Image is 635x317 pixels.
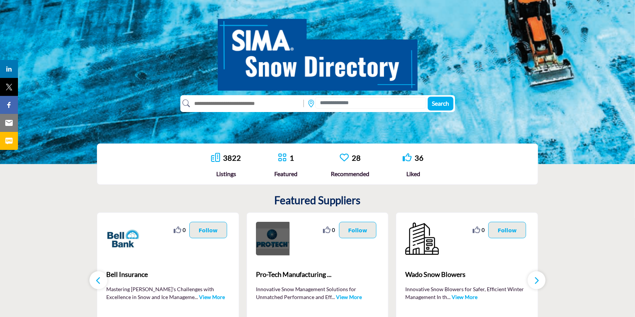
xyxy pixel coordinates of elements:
a: View More [199,294,225,300]
a: 28 [352,153,361,162]
i: Go to Liked [403,153,412,162]
img: Pro-Tech Manufacturing & Distribution Inc [256,222,290,256]
img: Rectangle%203585.svg [302,98,306,109]
img: Wado Snow Blowers [405,222,439,256]
button: Follow [189,222,227,238]
h2: Featured Suppliers [275,194,361,207]
a: View More [336,294,362,300]
a: 3822 [223,153,241,162]
b: Pro-Tech Manufacturing & Distribution Inc [256,265,379,285]
a: View More [452,294,477,300]
span: 0 [183,226,186,234]
p: Follow [348,226,367,234]
a: 36 [415,153,424,162]
p: Innovative Snow Management Solutions for Unmatched Performance and Eff [256,285,379,300]
span: Bell Insurance [106,269,230,280]
span: Wado Snow Blowers [405,269,529,280]
span: ... [332,294,335,300]
p: Follow [199,226,218,234]
span: Search [432,100,449,107]
a: Wado Snow Blowers [405,265,529,285]
a: Pro-Tech Manufacturing ... [256,265,379,285]
span: Pro-Tech Manufacturing ... [256,269,379,280]
p: Innovative Snow Blowers for Safer, Efficient Winter Management In th [405,285,529,300]
a: Bell Insurance [106,265,230,285]
span: ... [447,294,451,300]
a: 1 [290,153,294,162]
span: ... [195,294,198,300]
button: Follow [488,222,526,238]
button: Search [428,97,454,111]
img: Bell Insurance [106,222,140,256]
div: Featured [275,169,298,178]
span: 0 [482,226,485,234]
button: Follow [339,222,377,238]
span: 0 [332,226,335,234]
p: Follow [498,226,517,234]
a: Go to Featured [278,153,287,163]
div: Liked [403,169,424,178]
div: Listings [211,169,241,178]
img: SIMA Snow Directory [218,10,418,91]
div: Recommended [331,169,369,178]
p: Mastering [PERSON_NAME]'s Challenges with Excellence in Snow and Ice Manageme [106,285,230,300]
a: Go to Recommended [340,153,349,163]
